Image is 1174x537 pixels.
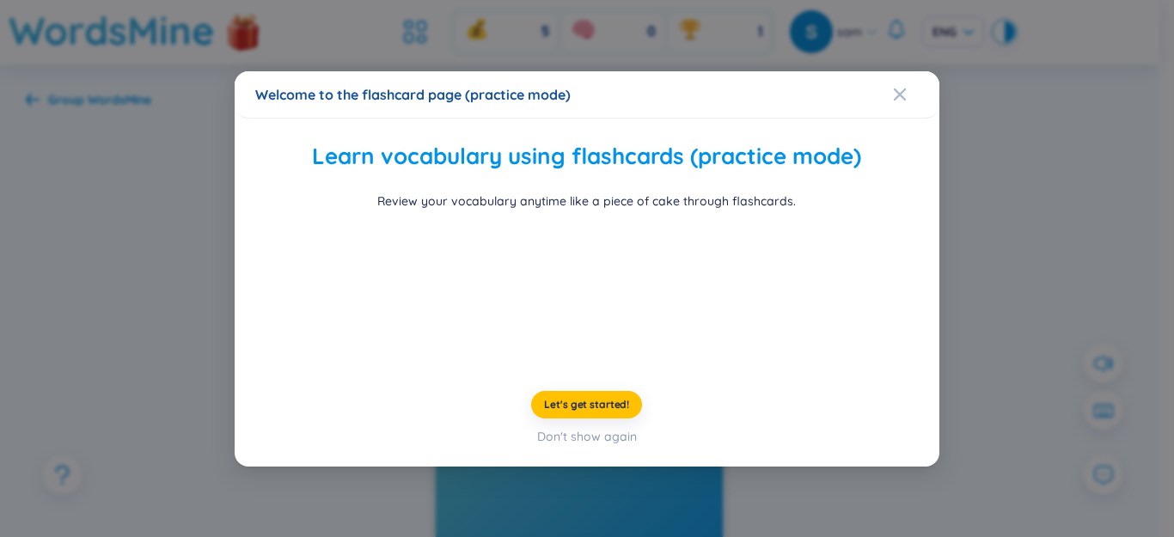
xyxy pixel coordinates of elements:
h2: Learn vocabulary using flashcards (practice mode) [260,139,914,174]
button: Let's get started! [532,390,643,418]
div: Review your vocabulary anytime like a piece of cake through flashcards. [378,191,797,210]
div: Welcome to the flashcard page (practice mode) [255,85,919,104]
button: Close [893,71,939,118]
span: Let's get started! [545,397,630,411]
div: Don't show again [537,426,637,445]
